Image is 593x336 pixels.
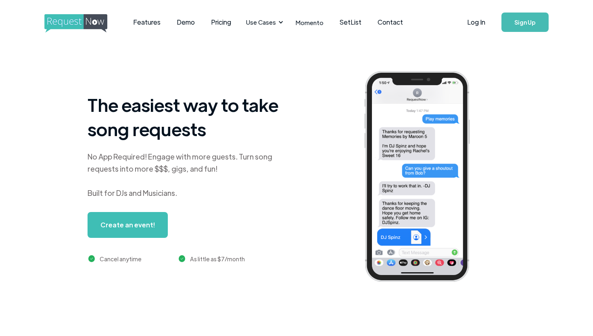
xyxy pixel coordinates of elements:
a: Features [125,10,169,35]
a: Contact [370,10,411,35]
a: Sign Up [501,13,549,32]
a: Pricing [203,10,239,35]
img: green checkmark [179,255,186,262]
div: Cancel anytime [100,254,142,264]
a: SetList [332,10,370,35]
img: requestnow logo [44,14,122,33]
a: Momento [288,10,332,34]
div: No App Required! Engage with more guests. Turn song requests into more $$$, gigs, and fun! Built ... [88,151,289,199]
img: iphone screenshot [355,65,491,290]
a: Demo [169,10,203,35]
img: green checkmark [88,255,95,262]
a: Log In [459,8,493,36]
a: Create an event! [88,212,168,238]
h1: The easiest way to take song requests [88,92,289,141]
div: Use Cases [246,18,276,27]
div: As little as $7/month [190,254,245,264]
